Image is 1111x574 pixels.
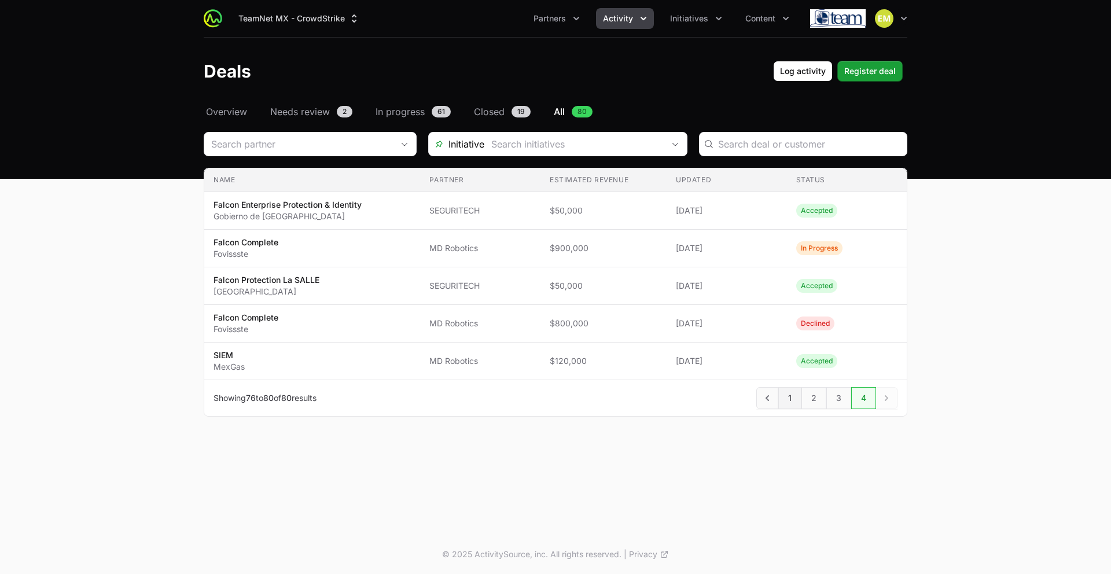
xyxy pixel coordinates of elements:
div: Primary actions [773,61,903,82]
a: Privacy [629,549,669,560]
div: Supplier switch menu [231,8,367,29]
span: SEGURITECH [429,205,531,216]
span: [DATE] [676,242,777,254]
input: Search initiatives [484,133,664,156]
button: Initiatives [663,8,729,29]
p: Falcon Protection La SALLE [214,274,319,286]
span: | [624,549,627,560]
span: Content [745,13,775,24]
div: Partners menu [527,8,587,29]
span: 3 [826,387,851,409]
span: [DATE] [676,355,777,367]
nav: Deals navigation [204,105,907,119]
span: Initiatives [670,13,708,24]
span: 4 [851,387,876,409]
p: [GEOGRAPHIC_DATA] [214,286,319,297]
p: MexGas [214,361,245,373]
span: Log activity [780,64,826,78]
span: 61 [432,106,451,117]
span: Activity [603,13,633,24]
span: $900,000 [550,242,657,254]
span: $120,000 [550,355,657,367]
span: Needs review [270,105,330,119]
a: Overview [204,105,249,119]
div: Initiatives menu [663,8,729,29]
p: Fovissste [214,248,278,260]
div: Activity menu [596,8,654,29]
div: Content menu [738,8,796,29]
span: $50,000 [550,280,657,292]
button: Partners [527,8,587,29]
span: MD Robotics [429,242,531,254]
th: Estimated revenue [540,168,667,192]
button: Content [738,8,796,29]
span: 80 [281,393,292,403]
span: $800,000 [550,318,657,329]
a: Closed19 [472,105,533,119]
div: Main navigation [222,8,796,29]
button: TeamNet MX - CrowdStrike [231,8,367,29]
p: Falcon Complete [214,312,278,323]
img: Eric Mingus [875,9,893,28]
th: Partner [420,168,540,192]
span: MD Robotics [429,355,531,367]
span: All [554,105,565,119]
th: Name [204,168,420,192]
span: SEGURITECH [429,280,531,292]
h1: Deals [204,61,251,82]
a: Needs review2 [268,105,355,119]
a: All80 [551,105,595,119]
section: Deals Filters [204,132,907,417]
span: 80 [572,106,593,117]
span: MD Robotics [429,318,531,329]
div: Open [664,133,687,156]
button: Log activity [773,61,833,82]
p: © 2025 ActivitySource, inc. All rights reserved. [442,549,621,560]
span: Initiative [429,137,484,151]
a: In progress61 [373,105,453,119]
input: Search deal or customer [718,137,900,151]
span: [DATE] [676,318,777,329]
p: Fovissste [214,323,278,335]
span: 2 [337,106,352,117]
span: 1 [778,387,801,409]
div: Open [393,133,416,156]
p: Gobierno de [GEOGRAPHIC_DATA] [214,211,362,222]
span: Closed [474,105,505,119]
button: Register deal [837,61,903,82]
span: Overview [206,105,247,119]
span: [DATE] [676,280,777,292]
span: 80 [263,393,274,403]
th: Updated [667,168,786,192]
p: Falcon Complete [214,237,278,248]
span: Previous [756,387,778,409]
img: ActivitySource [204,9,222,28]
input: Search partner [204,133,393,156]
span: 76 [246,393,256,403]
p: Falcon Enterprise Protection & Identity [214,199,362,211]
span: 2 [801,387,826,409]
button: Activity [596,8,654,29]
span: [DATE] [676,205,777,216]
span: Register deal [844,64,896,78]
p: SIEM [214,349,245,361]
span: Partners [534,13,566,24]
p: Showing to of results [214,392,317,404]
span: $50,000 [550,205,657,216]
span: 19 [512,106,531,117]
span: In progress [376,105,425,119]
th: Status [787,168,907,192]
img: TeamNet MX [810,7,866,30]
